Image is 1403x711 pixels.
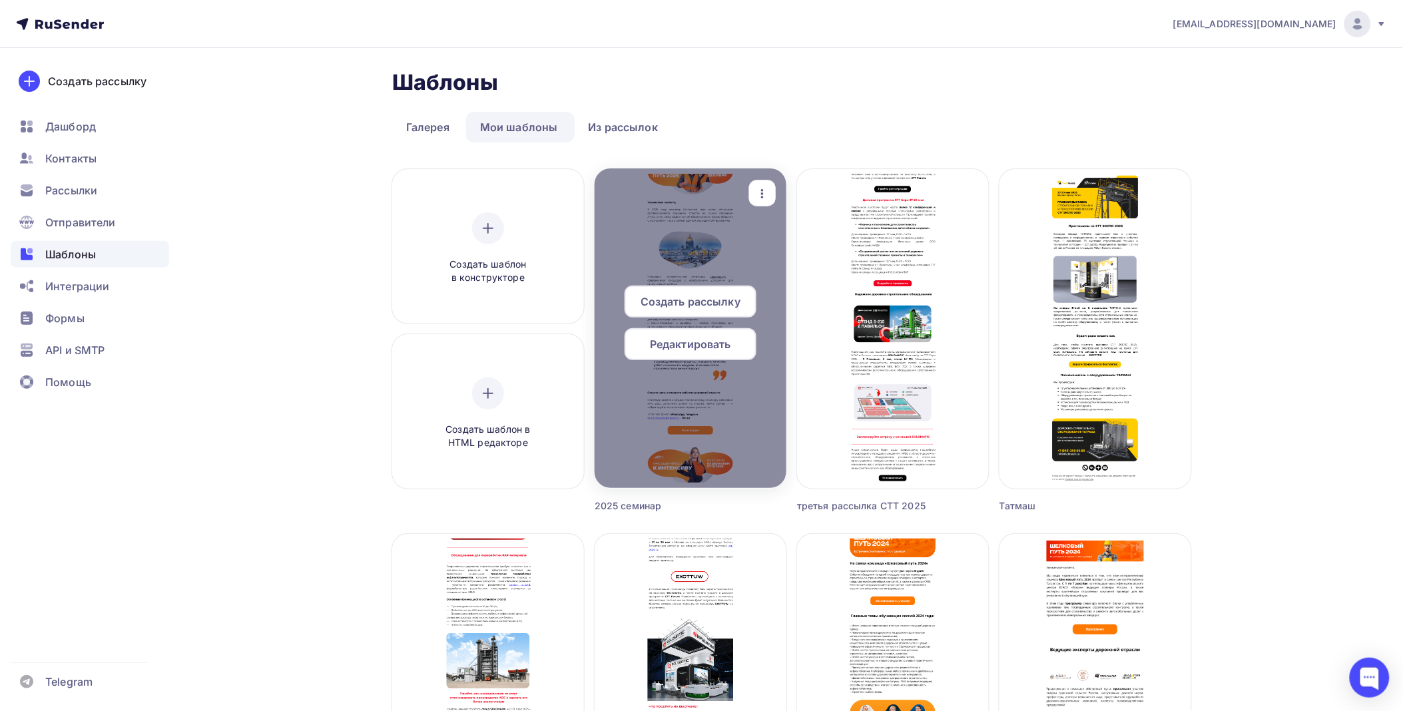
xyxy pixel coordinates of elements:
[641,294,740,310] span: Создать рассылку
[392,112,463,142] a: Галерея
[650,336,731,352] span: Редактировать
[999,499,1143,513] div: Татмаш
[45,310,85,326] span: Формы
[45,342,105,358] span: API и SMTP
[466,112,572,142] a: Мои шаблоны
[595,499,738,513] div: 2025 семинар
[11,305,169,332] a: Формы
[425,258,551,285] span: Создать шаблон в конструкторе
[1173,11,1387,37] a: [EMAIL_ADDRESS][DOMAIN_NAME]
[392,69,498,96] h2: Шаблоны
[11,113,169,140] a: Дашборд
[45,246,96,262] span: Шаблоны
[11,145,169,172] a: Контакты
[11,209,169,236] a: Отправители
[45,278,109,294] span: Интеграции
[425,423,551,450] span: Создать шаблон в HTML редакторе
[11,177,169,204] a: Рассылки
[797,499,941,513] div: третья рассылка СТТ 2025
[45,182,97,198] span: Рассылки
[11,241,169,268] a: Шаблоны
[1173,17,1336,31] span: [EMAIL_ADDRESS][DOMAIN_NAME]
[45,374,91,390] span: Помощь
[45,214,116,230] span: Отправители
[45,150,97,166] span: Контакты
[45,674,93,690] span: Telegram
[48,73,146,89] div: Создать рассылку
[45,118,96,134] span: Дашборд
[575,112,673,142] a: Из рассылок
